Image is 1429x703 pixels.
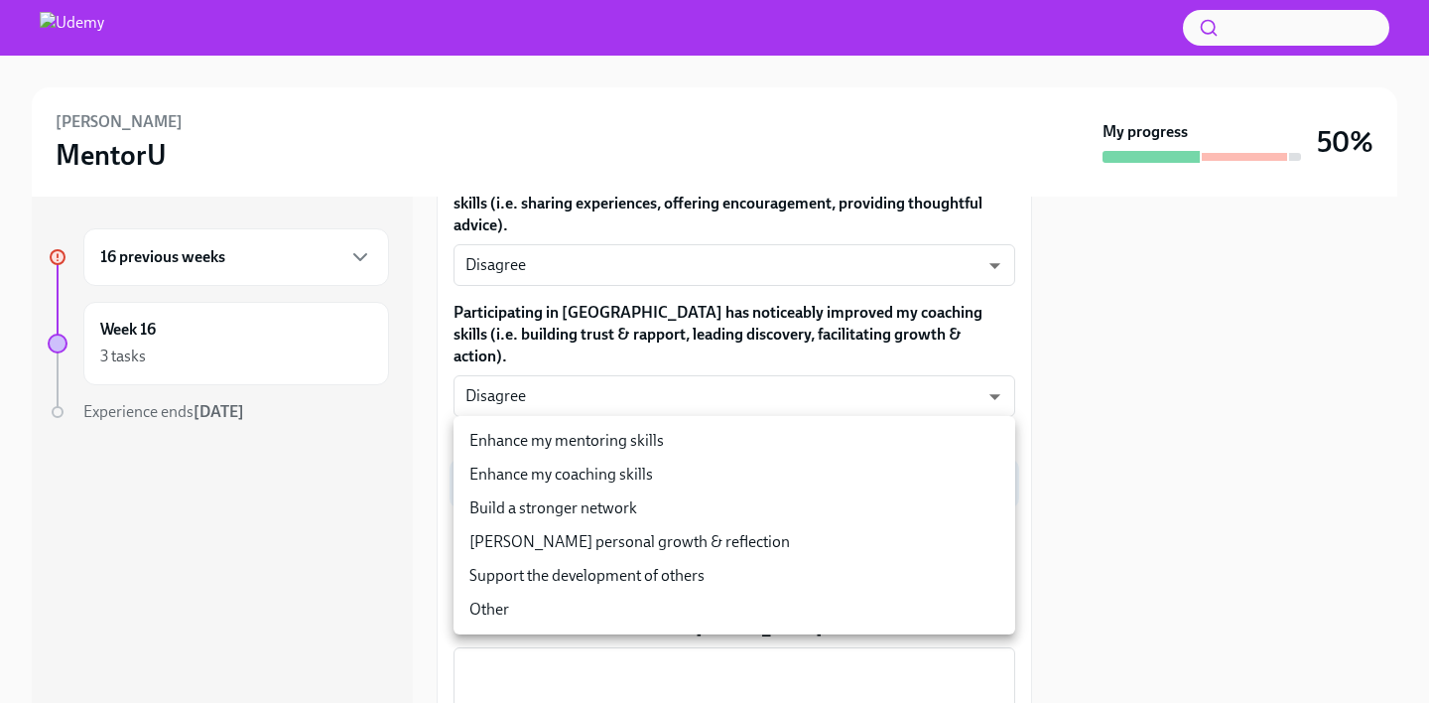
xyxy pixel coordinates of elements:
[454,458,1015,492] li: Enhance my coaching skills
[454,492,1015,525] li: Build a stronger network
[454,593,1015,627] li: Other
[454,525,1015,559] li: [PERSON_NAME] personal growth & reflection
[454,424,1015,458] li: Enhance my mentoring skills
[454,559,1015,593] li: Support the development of others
